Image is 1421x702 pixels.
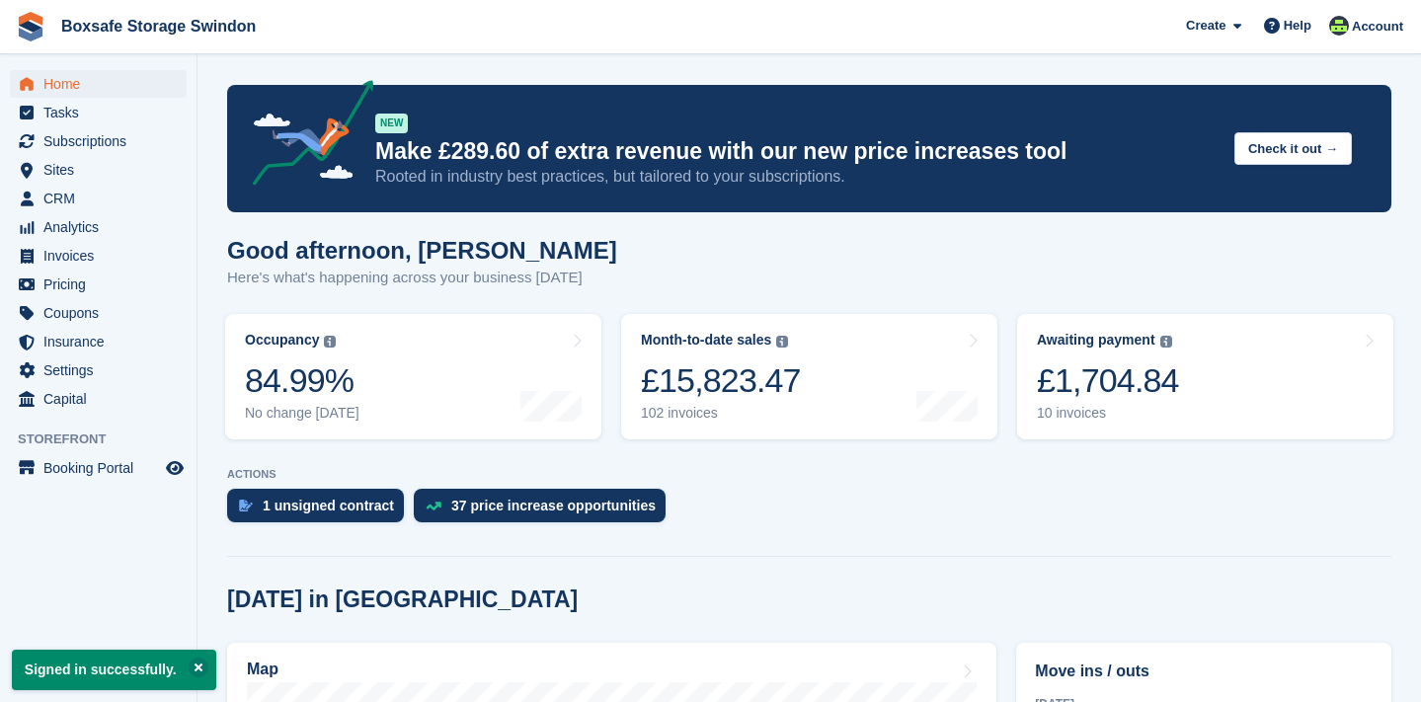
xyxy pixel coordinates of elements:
[1037,360,1179,401] div: £1,704.84
[43,213,162,241] span: Analytics
[43,356,162,384] span: Settings
[247,661,278,678] h2: Map
[10,328,187,355] a: menu
[245,405,359,422] div: No change [DATE]
[1352,17,1403,37] span: Account
[16,12,45,41] img: stora-icon-8386f47178a22dfd0bd8f6a31ec36ba5ce8667c1dd55bd0f319d3a0aa187defe.svg
[18,429,197,449] span: Storefront
[43,299,162,327] span: Coupons
[451,498,656,513] div: 37 price increase opportunities
[236,80,374,193] img: price-adjustments-announcement-icon-8257ccfd72463d97f412b2fc003d46551f7dbcb40ab6d574587a9cd5c0d94...
[10,99,187,126] a: menu
[245,360,359,401] div: 84.99%
[225,314,601,439] a: Occupancy 84.99% No change [DATE]
[1284,16,1311,36] span: Help
[414,489,675,532] a: 37 price increase opportunities
[163,456,187,480] a: Preview store
[10,127,187,155] a: menu
[12,650,216,690] p: Signed in successfully.
[621,314,997,439] a: Month-to-date sales £15,823.47 102 invoices
[641,360,801,401] div: £15,823.47
[10,156,187,184] a: menu
[43,242,162,270] span: Invoices
[1186,16,1225,36] span: Create
[10,213,187,241] a: menu
[10,185,187,212] a: menu
[10,299,187,327] a: menu
[375,114,408,133] div: NEW
[227,489,414,532] a: 1 unsigned contract
[53,10,264,42] a: Boxsafe Storage Swindon
[1017,314,1393,439] a: Awaiting payment £1,704.84 10 invoices
[227,468,1391,481] p: ACTIONS
[43,99,162,126] span: Tasks
[263,498,394,513] div: 1 unsigned contract
[43,156,162,184] span: Sites
[324,336,336,348] img: icon-info-grey-7440780725fd019a000dd9b08b2336e03edf1995a4989e88bcd33f0948082b44.svg
[1160,336,1172,348] img: icon-info-grey-7440780725fd019a000dd9b08b2336e03edf1995a4989e88bcd33f0948082b44.svg
[43,328,162,355] span: Insurance
[43,185,162,212] span: CRM
[776,336,788,348] img: icon-info-grey-7440780725fd019a000dd9b08b2336e03edf1995a4989e88bcd33f0948082b44.svg
[245,332,319,349] div: Occupancy
[43,127,162,155] span: Subscriptions
[227,237,617,264] h1: Good afternoon, [PERSON_NAME]
[43,271,162,298] span: Pricing
[10,454,187,482] a: menu
[641,405,801,422] div: 102 invoices
[43,70,162,98] span: Home
[1329,16,1349,36] img: Julia Matthews
[1037,332,1155,349] div: Awaiting payment
[10,70,187,98] a: menu
[1035,660,1373,683] h2: Move ins / outs
[641,332,771,349] div: Month-to-date sales
[10,385,187,413] a: menu
[227,586,578,613] h2: [DATE] in [GEOGRAPHIC_DATA]
[1037,405,1179,422] div: 10 invoices
[43,454,162,482] span: Booking Portal
[43,385,162,413] span: Capital
[1234,132,1352,165] button: Check it out →
[10,242,187,270] a: menu
[375,137,1219,166] p: Make £289.60 of extra revenue with our new price increases tool
[227,267,617,289] p: Here's what's happening across your business [DATE]
[375,166,1219,188] p: Rooted in industry best practices, but tailored to your subscriptions.
[426,502,441,510] img: price_increase_opportunities-93ffe204e8149a01c8c9dc8f82e8f89637d9d84a8eef4429ea346261dce0b2c0.svg
[10,271,187,298] a: menu
[239,500,253,511] img: contract_signature_icon-13c848040528278c33f63329250d36e43548de30e8caae1d1a13099fd9432cc5.svg
[10,356,187,384] a: menu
